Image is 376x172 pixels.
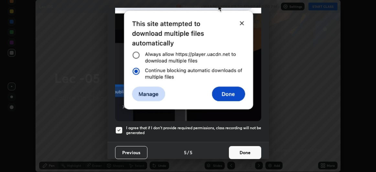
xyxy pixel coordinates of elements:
button: Previous [115,146,147,159]
h4: 5 [184,149,187,156]
h4: 5 [190,149,192,156]
h4: / [187,149,189,156]
button: Done [229,146,261,159]
h5: I agree that if I don't provide required permissions, class recording will not be generated [126,125,261,135]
